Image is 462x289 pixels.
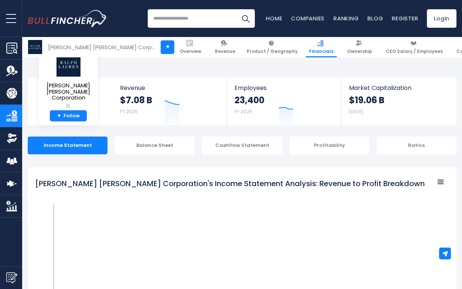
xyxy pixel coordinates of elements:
a: Product / Geography [243,37,301,57]
div: Balance Sheet [115,137,195,154]
small: FY 2025 [120,108,138,115]
div: Profitability [290,137,369,154]
a: Ranking [333,14,359,22]
a: Blog [367,14,383,22]
img: RL logo [28,40,42,54]
small: FY 2025 [235,108,252,115]
a: Revenue [212,37,239,57]
div: Ratios [377,137,456,154]
button: Search [236,9,255,28]
span: [PERSON_NAME] [PERSON_NAME] Corporation [45,83,92,101]
img: Bullfincher logo [28,10,107,27]
tspan: [PERSON_NAME] [PERSON_NAME] Corporation's Income Statement Analysis: Revenue to Profit Breakdown [35,178,425,189]
a: Home [266,14,282,22]
strong: + [57,112,61,119]
span: Revenue [215,48,235,54]
span: Product / Geography [247,48,298,54]
span: Employees [235,84,333,91]
span: Overview [180,48,201,54]
a: Ownership [344,37,376,57]
a: Market Capitalization $19.06 B [DATE] [342,78,456,125]
div: [PERSON_NAME] [PERSON_NAME] Corporation [48,43,155,51]
strong: 23,400 [235,94,264,106]
strong: $7.08 B [120,94,152,106]
a: Employees 23,400 FY 2025 [227,78,341,125]
div: Cashflow Statement [202,137,282,154]
img: Ownership [6,133,17,144]
span: Ownership [347,48,372,54]
div: Income Statement [28,137,107,154]
a: [PERSON_NAME] [PERSON_NAME] Corporation RL [44,52,92,110]
a: +Follow [50,110,87,122]
a: Financials [306,37,337,57]
a: Revenue $7.08 B FY 2025 [113,78,227,125]
a: Companies [291,14,325,22]
span: Revenue [120,84,220,91]
small: RL [45,103,92,110]
span: Financials [309,48,333,54]
a: Go to homepage [28,10,107,27]
a: + [161,40,174,54]
span: CEO Salary / Employees [386,48,443,54]
a: CEO Salary / Employees [383,37,446,57]
img: RL logo [55,52,81,77]
strong: $19.06 B [349,94,384,106]
small: [DATE] [349,108,363,115]
a: Register [392,14,418,22]
span: Market Capitalization [349,84,448,91]
a: Overview [177,37,205,57]
a: Login [427,9,456,28]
